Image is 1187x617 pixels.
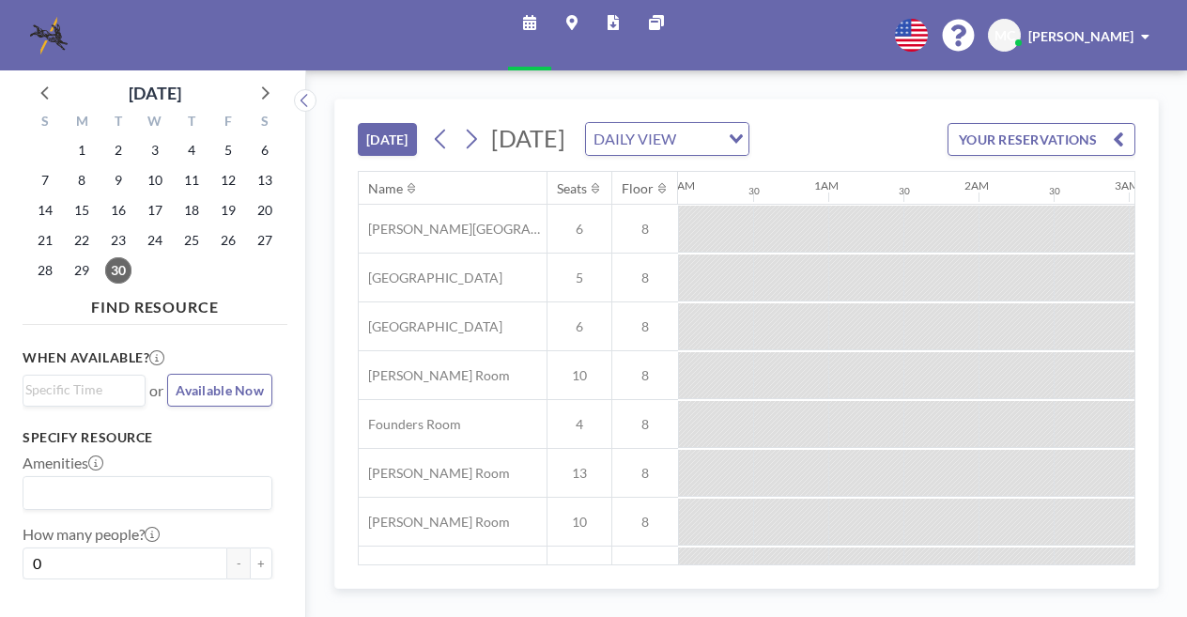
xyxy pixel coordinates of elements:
[547,270,611,286] span: 5
[32,257,58,284] span: Sunday, September 28, 2025
[252,197,278,224] span: Saturday, September 20, 2025
[69,257,95,284] span: Monday, September 29, 2025
[129,80,181,106] div: [DATE]
[612,270,678,286] span: 8
[178,227,205,254] span: Thursday, September 25, 2025
[27,111,64,135] div: S
[491,124,565,152] span: [DATE]
[964,178,989,193] div: 2AM
[547,416,611,433] span: 4
[64,111,100,135] div: M
[23,477,271,509] div: Search for option
[69,167,95,193] span: Monday, September 8, 2025
[137,111,174,135] div: W
[215,137,241,163] span: Friday, September 5, 2025
[25,481,261,505] input: Search for option
[149,381,163,400] span: or
[612,563,678,579] span: 8
[359,514,510,531] span: [PERSON_NAME] Room
[682,127,717,151] input: Search for option
[32,197,58,224] span: Sunday, September 14, 2025
[142,227,168,254] span: Wednesday, September 24, 2025
[948,123,1135,156] button: YOUR RESERVATIONS
[547,367,611,384] span: 10
[69,227,95,254] span: Monday, September 22, 2025
[368,180,403,197] div: Name
[557,180,587,197] div: Seats
[105,257,131,284] span: Tuesday, September 30, 2025
[612,221,678,238] span: 8
[105,167,131,193] span: Tuesday, September 9, 2025
[547,514,611,531] span: 10
[105,227,131,254] span: Tuesday, September 23, 2025
[105,137,131,163] span: Tuesday, September 2, 2025
[142,137,168,163] span: Wednesday, September 3, 2025
[252,137,278,163] span: Saturday, September 6, 2025
[748,185,760,197] div: 30
[142,167,168,193] span: Wednesday, September 10, 2025
[227,548,250,579] button: -
[167,374,272,407] button: Available Now
[176,382,264,398] span: Available Now
[547,563,611,579] span: 8
[358,123,417,156] button: [DATE]
[1115,178,1139,193] div: 3AM
[547,465,611,482] span: 13
[359,416,461,433] span: Founders Room
[612,367,678,384] span: 8
[612,318,678,335] span: 8
[612,514,678,531] span: 8
[173,111,209,135] div: T
[23,290,287,316] h4: FIND RESOURCE
[547,221,611,238] span: 6
[105,197,131,224] span: Tuesday, September 16, 2025
[622,180,654,197] div: Floor
[547,318,611,335] span: 6
[814,178,839,193] div: 1AM
[1028,28,1133,44] span: [PERSON_NAME]
[586,123,748,155] div: Search for option
[252,167,278,193] span: Saturday, September 13, 2025
[899,185,910,197] div: 30
[178,167,205,193] span: Thursday, September 11, 2025
[69,197,95,224] span: Monday, September 15, 2025
[178,197,205,224] span: Thursday, September 18, 2025
[30,17,68,54] img: organization-logo
[612,416,678,433] span: 8
[246,111,283,135] div: S
[252,227,278,254] span: Saturday, September 27, 2025
[69,137,95,163] span: Monday, September 1, 2025
[215,227,241,254] span: Friday, September 26, 2025
[359,221,547,238] span: [PERSON_NAME][GEOGRAPHIC_DATA]
[23,454,103,472] label: Amenities
[215,167,241,193] span: Friday, September 12, 2025
[23,376,145,404] div: Search for option
[1049,185,1060,197] div: 30
[178,137,205,163] span: Thursday, September 4, 2025
[359,270,502,286] span: [GEOGRAPHIC_DATA]
[994,27,1015,44] span: MC
[359,563,502,579] span: [GEOGRAPHIC_DATA]
[359,318,502,335] span: [GEOGRAPHIC_DATA]
[590,127,680,151] span: DAILY VIEW
[359,465,510,482] span: [PERSON_NAME] Room
[359,367,510,384] span: [PERSON_NAME] Room
[100,111,137,135] div: T
[23,525,160,544] label: How many people?
[32,227,58,254] span: Sunday, September 21, 2025
[23,429,272,446] h3: Specify resource
[142,197,168,224] span: Wednesday, September 17, 2025
[32,167,58,193] span: Sunday, September 7, 2025
[25,379,134,400] input: Search for option
[215,197,241,224] span: Friday, September 19, 2025
[209,111,246,135] div: F
[612,465,678,482] span: 8
[250,548,272,579] button: +
[664,178,695,193] div: 12AM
